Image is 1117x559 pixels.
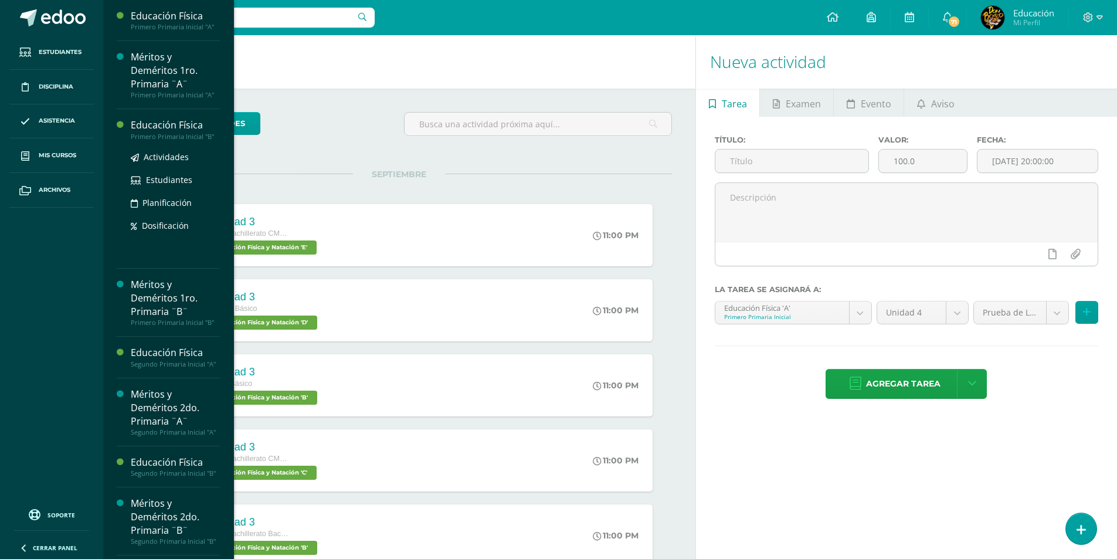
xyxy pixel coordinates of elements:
div: Educación Física [131,346,220,360]
a: Estudiantes [131,173,220,187]
div: 11:00 PM [593,230,639,240]
a: Dosificación [131,219,220,232]
div: Actividad 3 [203,216,320,228]
div: Primero Primaria Inicial "A" [131,23,220,31]
div: Actividad 3 [203,366,320,378]
a: Méritos y Deméritos 1ro. Primaria ¨B¨Primero Primaria Inicial "B" [131,278,220,327]
div: Educación Física [131,118,220,132]
span: 71 [948,15,960,28]
div: Segundo Primaria Inicial "B" [131,469,220,477]
span: Educación Física y Natación 'C' [203,466,317,480]
a: Educación FísicaPrimero Primaria Inicial "A" [131,9,220,31]
input: Puntos máximos [879,150,967,172]
div: Segundo Primaria Inicial "A" [131,360,220,368]
span: Examen [786,90,821,118]
div: 11:00 PM [593,530,639,541]
div: Primero Primaria Inicial [724,313,840,321]
div: Méritos y Deméritos 2do. Primaria ¨B¨ [131,497,220,537]
input: Fecha de entrega [977,150,1098,172]
span: Agregar tarea [866,370,941,398]
span: Estudiantes [146,174,192,185]
div: Actividad 3 [203,441,320,453]
span: Evento [861,90,891,118]
a: Prueba de Logro (0.0%) [974,301,1068,324]
a: Méritos y Deméritos 2do. Primaria ¨B¨Segundo Primaria Inicial "B" [131,497,220,546]
input: Busca un usuario... [111,8,375,28]
label: La tarea se asignará a: [715,285,1098,294]
img: e848a06d305063da6e408c2e705eb510.png [981,6,1004,29]
a: Evento [834,89,904,117]
label: Fecha: [977,135,1098,144]
div: Educación Física [131,9,220,23]
a: Archivos [9,173,94,208]
label: Título: [715,135,869,144]
span: Actividades [144,151,189,162]
div: 11:00 PM [593,455,639,466]
span: Archivos [39,185,70,195]
a: Unidad 4 [877,301,969,324]
span: Estudiantes [39,48,82,57]
input: Busca una actividad próxima aquí... [405,113,671,135]
span: Educación Física y Natación 'B' [203,391,317,405]
span: Educación [1013,7,1054,19]
div: 11:00 PM [593,305,639,316]
a: Disciplina [9,70,94,104]
div: Méritos y Deméritos 1ro. Primaria ¨A¨ [131,50,220,91]
a: Planificación [131,196,220,209]
span: Dosificación [142,220,189,231]
input: Título [715,150,868,172]
span: Prueba de Logro (0.0%) [983,301,1037,324]
div: Actividad 3 [203,516,320,528]
span: Aviso [931,90,955,118]
span: Planificación [142,197,192,208]
span: Disciplina [39,82,73,92]
h1: Actividades [117,35,681,89]
a: Aviso [904,89,967,117]
span: Educación Física y Natación 'B' [203,541,317,555]
a: Méritos y Deméritos 2do. Primaria ¨A¨Segundo Primaria Inicial "A" [131,388,220,436]
span: Mi Perfil [1013,18,1054,28]
span: Tarea [722,90,747,118]
a: Educación Física 'A'Primero Primaria Inicial [715,301,871,324]
h1: Nueva actividad [710,35,1103,89]
div: Educación Física [131,456,220,469]
a: Estudiantes [9,35,94,70]
a: Tarea [696,89,759,117]
span: Soporte [47,511,75,519]
div: Primero Primaria Inicial "B" [131,133,220,141]
a: Educación FísicaSegundo Primaria Inicial "A" [131,346,220,368]
a: Examen [760,89,833,117]
div: Educación Física 'A' [724,301,840,313]
div: Primero Primaria Inicial "A" [131,91,220,99]
span: Cuarto Bachillerato CMP Bachillerato en CCLL con Orientación en Computación [203,229,291,238]
a: Mis cursos [9,138,94,173]
a: Educación FísicaPrimero Primaria Inicial "B" [131,118,220,140]
span: Cuarto Bachillerato Bachillerato en CCLL con Orientación en Diseño Gráfico [203,530,291,538]
div: Actividad 3 [203,291,320,303]
span: Cerrar panel [33,544,77,552]
div: Méritos y Deméritos 2do. Primaria ¨A¨ [131,388,220,428]
label: Valor: [878,135,967,144]
div: Segundo Primaria Inicial "B" [131,537,220,546]
a: Educación FísicaSegundo Primaria Inicial "B" [131,456,220,477]
a: Soporte [14,506,89,522]
span: Educación Física y Natación 'E' [203,240,317,255]
a: Actividades [131,150,220,164]
div: Méritos y Deméritos 1ro. Primaria ¨B¨ [131,278,220,319]
span: Educación Física y Natación 'D' [203,316,317,330]
div: 11:00 PM [593,380,639,391]
span: SEPTIEMBRE [353,169,445,179]
div: Segundo Primaria Inicial "A" [131,428,220,436]
div: Primero Primaria Inicial "B" [131,319,220,327]
span: Unidad 4 [886,301,938,324]
a: Asistencia [9,104,94,139]
a: Méritos y Deméritos 1ro. Primaria ¨A¨Primero Primaria Inicial "A" [131,50,220,99]
span: Asistencia [39,116,75,126]
span: Cuarto Bachillerato CMP Bachillerato en CCLL con Orientación en Computación [203,455,291,463]
span: Mis cursos [39,151,76,160]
